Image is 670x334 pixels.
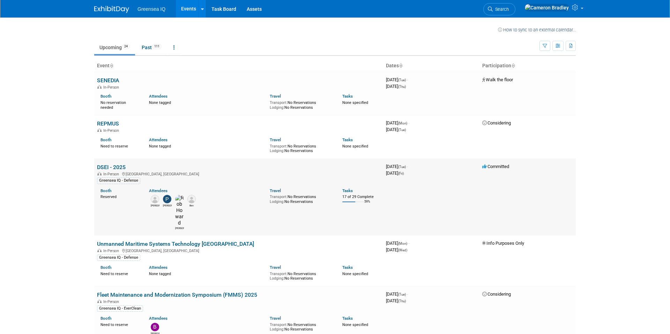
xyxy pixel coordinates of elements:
[398,242,407,245] span: (Mon)
[398,172,404,175] span: (Fri)
[103,299,121,304] span: In-Person
[149,265,167,270] a: Attendees
[149,188,167,193] a: Attendees
[97,299,102,303] img: In-Person Event
[136,41,167,54] a: Past111
[100,316,111,321] a: Booth
[97,77,119,84] a: SENEDIA
[398,248,407,252] span: (Wed)
[149,99,265,105] div: None tagged
[100,270,139,276] div: Need to reserve
[103,85,121,90] span: In-Person
[187,203,196,207] div: Ben Kinnaman
[97,241,254,247] a: Unmanned Maritime Systems Technology [GEOGRAPHIC_DATA]
[482,291,511,297] span: Considering
[100,137,111,142] a: Booth
[482,164,509,169] span: Committed
[270,149,284,153] span: Lodging:
[408,120,409,126] span: -
[342,137,353,142] a: Tasks
[386,241,409,246] span: [DATE]
[386,170,404,176] span: [DATE]
[270,195,288,199] span: Transport:
[342,100,368,105] span: None specified
[386,120,409,126] span: [DATE]
[97,171,380,176] div: [GEOGRAPHIC_DATA], [GEOGRAPHIC_DATA]
[270,193,332,204] div: No Reservations No Reservations
[342,195,380,199] div: 17 of 29 Complete
[398,165,406,169] span: (Tue)
[342,144,368,149] span: None specified
[524,4,569,12] img: Cameron Bradley
[97,291,257,298] a: Fleet Maintenance and Modernization Symposium (FMMS) 2025
[270,276,284,281] span: Lodging:
[407,164,408,169] span: -
[97,305,143,312] div: Greensea IQ - EverClean
[270,327,284,332] span: Lodging:
[152,44,162,49] span: 111
[94,41,135,54] a: Upcoming24
[270,143,332,153] div: No Reservations No Reservations
[100,193,139,199] div: Reserved
[149,316,167,321] a: Attendees
[122,44,130,49] span: 24
[100,99,139,110] div: No reservation needed
[270,322,288,327] span: Transport:
[110,63,113,68] a: Sort by Event Name
[270,272,288,276] span: Transport:
[270,321,332,332] div: No Reservations No Reservations
[342,316,353,321] a: Tasks
[270,137,281,142] a: Travel
[386,164,408,169] span: [DATE]
[342,272,368,276] span: None specified
[408,241,409,246] span: -
[94,6,129,13] img: ExhibitDay
[103,172,121,176] span: In-Person
[342,322,368,327] span: None specified
[398,121,407,125] span: (Mon)
[137,6,165,12] span: Greensea IQ
[342,188,353,193] a: Tasks
[386,291,408,297] span: [DATE]
[270,265,281,270] a: Travel
[364,200,370,209] td: 59%
[342,94,353,99] a: Tasks
[482,241,524,246] span: Info Purposes Only
[97,172,102,175] img: In-Person Event
[386,247,407,252] span: [DATE]
[97,120,119,127] a: REPMUS
[151,323,159,331] img: Brooks Converse
[511,63,515,68] a: Sort by Participation Type
[270,188,281,193] a: Travel
[270,105,284,110] span: Lodging:
[100,321,139,327] div: Need to reserve
[398,299,406,303] span: (Thu)
[97,248,380,253] div: [GEOGRAPHIC_DATA], [GEOGRAPHIC_DATA]
[270,270,332,281] div: No Reservations No Reservations
[97,249,102,252] img: In-Person Event
[399,63,402,68] a: Sort by Start Date
[342,265,353,270] a: Tasks
[97,164,126,170] a: DSEI - 2025
[386,84,406,89] span: [DATE]
[398,293,406,296] span: (Tue)
[386,77,408,82] span: [DATE]
[151,195,159,203] img: Graham Lester
[493,7,509,12] span: Search
[398,78,406,82] span: (Tue)
[383,60,479,72] th: Dates
[479,60,576,72] th: Participation
[100,94,111,99] a: Booth
[482,120,511,126] span: Considering
[97,128,102,132] img: In-Person Event
[100,265,111,270] a: Booth
[100,143,139,149] div: Need to reserve
[407,291,408,297] span: -
[175,226,184,230] div: Rob Howard
[149,137,167,142] a: Attendees
[483,3,515,15] a: Search
[97,255,140,261] div: Greensea IQ - Defense
[97,177,140,184] div: Greensea IQ - Defense
[270,99,332,110] div: No Reservations No Reservations
[398,128,406,132] span: (Tue)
